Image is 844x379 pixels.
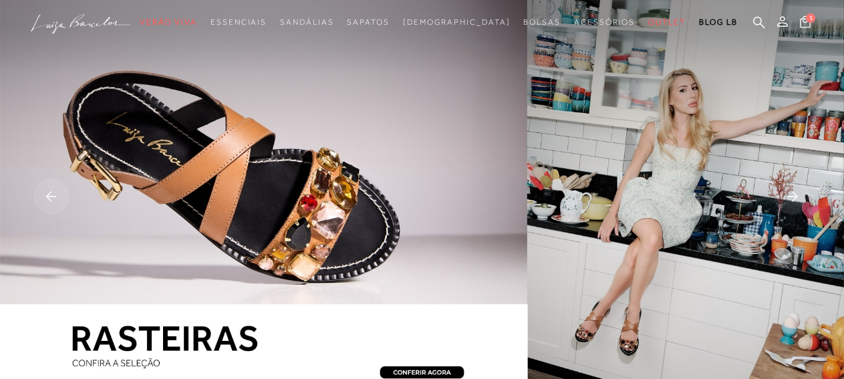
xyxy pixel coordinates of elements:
a: noSubCategoriesText [648,10,686,35]
a: BLOG LB [699,10,738,35]
span: Sapatos [347,17,389,27]
a: noSubCategoriesText [140,10,197,35]
a: noSubCategoriesText [523,10,561,35]
span: Acessórios [574,17,635,27]
a: noSubCategoriesText [403,10,511,35]
span: 1 [806,13,815,23]
a: noSubCategoriesText [280,10,333,35]
span: Bolsas [523,17,561,27]
span: Verão Viva [140,17,197,27]
span: Sandálias [280,17,333,27]
span: BLOG LB [699,17,738,27]
span: Essenciais [210,17,267,27]
span: [DEMOGRAPHIC_DATA] [403,17,511,27]
a: noSubCategoriesText [347,10,389,35]
a: noSubCategoriesText [210,10,267,35]
a: noSubCategoriesText [574,10,635,35]
span: Outlet [648,17,686,27]
button: 1 [796,15,815,33]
